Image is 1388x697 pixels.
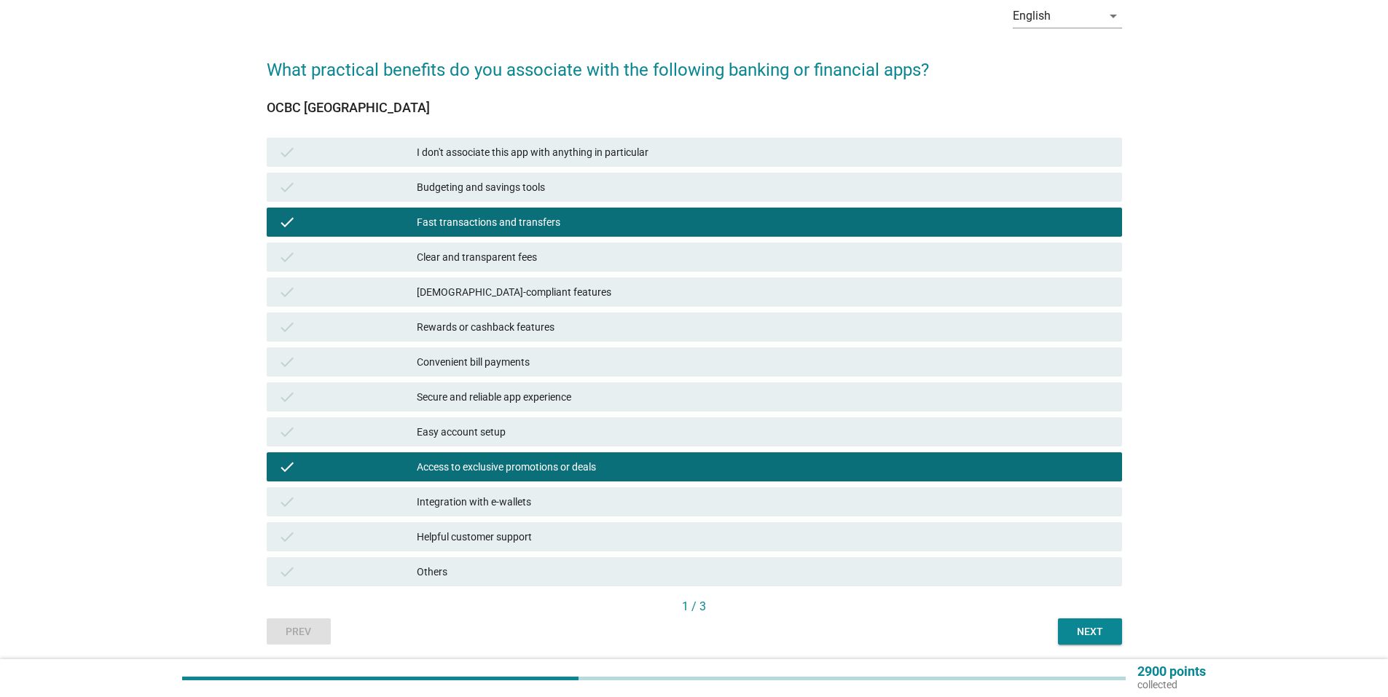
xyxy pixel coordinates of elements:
[278,388,296,406] i: check
[417,353,1110,371] div: Convenient bill payments
[278,493,296,511] i: check
[417,458,1110,476] div: Access to exclusive promotions or deals
[1058,618,1122,645] button: Next
[267,42,1122,83] h2: What practical benefits do you associate with the following banking or financial apps?
[1070,624,1110,639] div: Next
[278,528,296,546] i: check
[417,563,1110,580] div: Others
[417,528,1110,546] div: Helpful customer support
[278,563,296,580] i: check
[1105,7,1122,25] i: arrow_drop_down
[278,423,296,441] i: check
[278,248,296,266] i: check
[278,143,296,161] i: check
[278,283,296,301] i: check
[278,213,296,231] i: check
[417,388,1110,406] div: Secure and reliable app experience
[417,143,1110,161] div: I don't associate this app with anything in particular
[267,598,1122,615] div: 1 / 3
[1137,665,1206,678] p: 2900 points
[417,248,1110,266] div: Clear and transparent fees
[417,423,1110,441] div: Easy account setup
[278,458,296,476] i: check
[417,213,1110,231] div: Fast transactions and transfers
[1013,9,1051,23] div: English
[278,178,296,196] i: check
[1137,678,1206,691] p: collected
[417,178,1110,196] div: Budgeting and savings tools
[417,283,1110,301] div: [DEMOGRAPHIC_DATA]-compliant features
[278,318,296,336] i: check
[417,318,1110,336] div: Rewards or cashback features
[267,98,1122,117] div: OCBC [GEOGRAPHIC_DATA]
[417,493,1110,511] div: Integration with e-wallets
[278,353,296,371] i: check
